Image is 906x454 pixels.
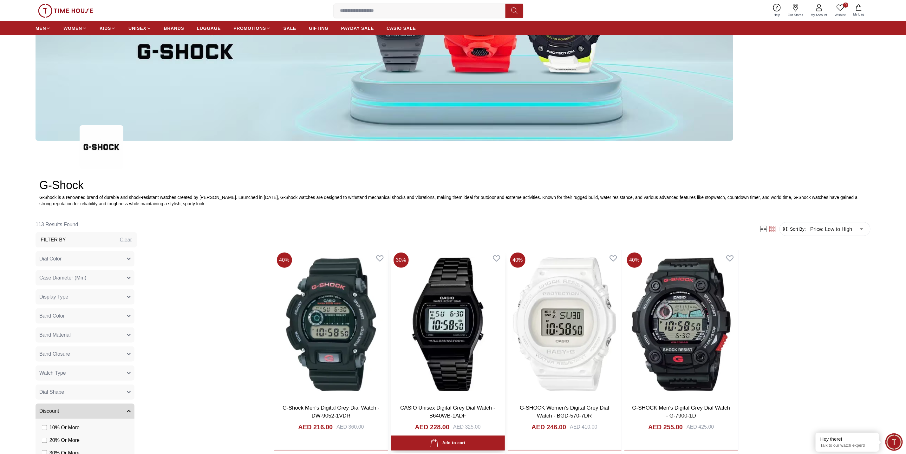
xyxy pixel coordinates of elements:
[128,25,146,31] span: UNISEX
[197,25,221,31] span: LUGGAGE
[415,423,449,431] h4: AED 228.00
[42,438,47,443] input: 20% Or More
[283,405,380,419] a: G-Shock Men's Digital Grey Dial Watch - DW-9052-1VDR
[341,25,374,31] span: PAYDAY SALE
[885,433,903,451] div: Chat Widget
[39,255,62,263] span: Dial Color
[284,25,296,31] span: SALE
[400,405,495,419] a: CASIO Unisex Digital Grey Dial Watch - B640WB-1ADF
[39,274,86,282] span: Case Diameter (Mm)
[39,179,867,192] h2: G-Shock
[39,312,65,320] span: Band Color
[831,3,850,19] a: 0Wishlist
[277,253,292,268] span: 40 %
[39,194,867,207] p: G-Shock is a renowned brand of durable and shock-resistant watches created by [PERSON_NAME]. Laun...
[63,25,82,31] span: WOMEN
[531,423,566,431] h4: AED 246.00
[36,327,134,343] button: Band Material
[632,405,730,419] a: G-SHOCK Men's Digital Grey Dial Watch - G-7900-1D
[164,23,184,34] a: BRANDS
[298,423,333,431] h4: AED 216.00
[36,289,134,305] button: Display Type
[49,424,80,431] span: 10 % Or More
[391,250,505,399] img: CASIO Unisex Digital Grey Dial Watch - B640WB-1ADF
[771,13,783,17] span: Help
[309,23,329,34] a: GIFTING
[39,369,66,377] span: Watch Type
[843,3,848,8] span: 0
[453,423,480,431] div: AED 325.00
[233,25,266,31] span: PROMOTIONS
[42,425,47,430] input: 10% Or More
[394,253,409,268] span: 30 %
[387,23,416,34] a: CASIO SALE
[785,13,806,17] span: Our Stores
[832,13,848,17] span: Wishlist
[309,25,329,31] span: GIFTING
[128,23,151,34] a: UNISEX
[100,25,111,31] span: KIDS
[687,423,714,431] div: AED 425.00
[648,423,683,431] h4: AED 255.00
[387,25,416,31] span: CASIO SALE
[36,270,134,286] button: Case Diameter (Mm)
[164,25,184,31] span: BRANDS
[520,405,609,419] a: G-SHOCK Women's Digital Grey Dial Watch - BGD-570-7DR
[63,23,87,34] a: WOMEN
[49,437,80,444] span: 20 % Or More
[820,443,874,448] p: Talk to our watch expert!
[120,236,132,244] div: Clear
[39,350,70,358] span: Band Closure
[36,385,134,400] button: Dial Shape
[784,3,807,19] a: Our Stores
[36,365,134,381] button: Watch Type
[36,308,134,324] button: Band Color
[510,253,525,268] span: 40 %
[36,251,134,266] button: Dial Color
[789,226,806,232] span: Sort By:
[36,217,137,232] h6: 113 Results Found
[100,23,116,34] a: KIDS
[39,331,71,339] span: Band Material
[627,253,642,268] span: 40 %
[36,346,134,362] button: Band Closure
[570,423,597,431] div: AED 410.00
[341,23,374,34] a: PAYDAY SALE
[197,23,221,34] a: LUGGAGE
[850,3,868,18] button: My Bag
[808,13,830,17] span: My Account
[391,436,505,451] button: Add to cart
[284,23,296,34] a: SALE
[233,23,271,34] a: PROMOTIONS
[41,236,66,244] h3: Filter By
[336,423,364,431] div: AED 360.00
[508,250,622,399] img: G-SHOCK Women's Digital Grey Dial Watch - BGD-570-7DR
[782,226,806,232] button: Sort By:
[806,220,868,238] div: Price: Low to High
[38,4,93,18] img: ...
[39,407,59,415] span: Discount
[80,125,123,169] img: ...
[851,12,867,17] span: My Bag
[624,250,738,399] img: G-SHOCK Men's Digital Grey Dial Watch - G-7900-1D
[274,250,388,399] img: G-Shock Men's Digital Grey Dial Watch - DW-9052-1VDR
[36,23,51,34] a: MEN
[36,404,134,419] button: Discount
[770,3,784,19] a: Help
[36,25,46,31] span: MEN
[430,439,465,447] div: Add to cart
[39,388,64,396] span: Dial Shape
[39,293,68,301] span: Display Type
[820,436,874,442] div: Hey there!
